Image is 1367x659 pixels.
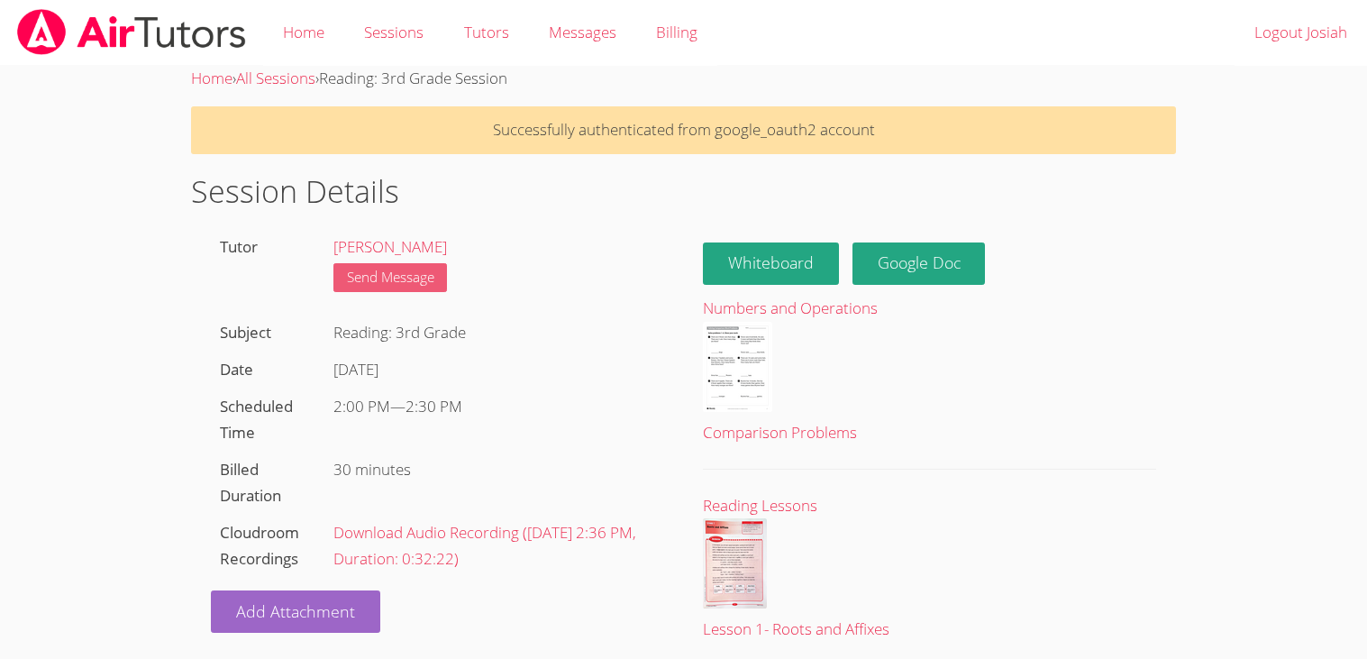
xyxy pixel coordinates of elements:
a: Home [191,68,232,88]
a: All Sessions [236,68,315,88]
div: Reading Lessons [703,493,1155,519]
div: › › [191,66,1175,92]
span: 2:00 PM [333,396,390,416]
a: [PERSON_NAME] [333,236,447,257]
div: Reading: 3rd Grade [324,315,664,352]
a: Numbers and OperationsComparison Problems [703,296,1155,446]
span: Reading: 3rd Grade Session [319,68,507,88]
img: 2.%20Comparison%20Problems.pdf [703,322,772,412]
a: Send Message [333,263,448,293]
span: 2:30 PM [406,396,462,416]
label: Date [220,359,253,380]
label: Billed Duration [220,459,281,506]
button: Whiteboard [703,243,839,285]
div: [DATE] [333,357,655,383]
p: Successfully authenticated from google_oauth2 account [191,106,1175,154]
a: Reading LessonsLesson 1- Roots and Affixes [703,493,1155,644]
label: Scheduled Time [220,396,293,443]
div: Numbers and Operations [703,296,1155,322]
div: Lesson 1- Roots and Affixes [703,617,1155,643]
label: Subject [220,322,271,343]
a: Google Doc [852,243,986,285]
img: airtutors_banner-c4298cdbf04f3fff15de1276eac7730deb9818008684d7c2e4769d2f7ddbe033.png [15,9,248,55]
h1: Session Details [191,169,1175,215]
span: Messages [549,22,616,42]
img: Lesson%201-%20Roots%20and%20Affixes%20.pdf [703,518,767,609]
a: Add Attachment [211,590,380,633]
label: Cloudroom Recordings [220,522,299,569]
div: Comparison Problems [703,420,1155,446]
div: — [333,394,655,420]
div: 30 minutes [324,452,664,489]
span: [DATE] 2:36 PM [527,522,633,543]
a: Download Audio Recording ([DATE] 2:36 PM, Duration: 0:32:22) [333,522,636,569]
label: Tutor [220,236,258,257]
